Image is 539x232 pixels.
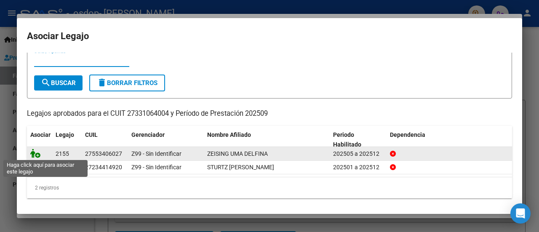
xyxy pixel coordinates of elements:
div: 2 registros [27,177,512,198]
datatable-header-cell: Dependencia [387,126,512,154]
datatable-header-cell: Gerenciador [128,126,204,154]
div: Open Intercom Messenger [510,203,531,224]
datatable-header-cell: Legajo [52,126,82,154]
span: Dependencia [390,131,425,138]
span: Legajo [56,131,74,138]
span: Gerenciador [131,131,165,138]
span: CUIL [85,131,98,138]
div: 27234414920 [85,163,122,172]
datatable-header-cell: Nombre Afiliado [204,126,330,154]
span: Asociar [30,131,51,138]
mat-icon: delete [97,77,107,88]
span: Z99 - Sin Identificar [131,164,181,171]
h2: Asociar Legajo [27,28,512,44]
datatable-header-cell: CUIL [82,126,128,154]
datatable-header-cell: Periodo Habilitado [330,126,387,154]
div: 202501 a 202512 [333,163,383,172]
span: STURTZ MONICA BEATRIZ [207,164,274,171]
button: Buscar [34,75,83,91]
span: Borrar Filtros [97,79,157,87]
span: Buscar [41,79,76,87]
span: ZEISING UMA DELFINA [207,150,268,157]
span: Nombre Afiliado [207,131,251,138]
span: 2155 [56,150,69,157]
span: Z99 - Sin Identificar [131,150,181,157]
span: Periodo Habilitado [333,131,361,148]
p: Legajos aprobados para el CUIT 27331064004 y Período de Prestación 202509 [27,109,512,119]
span: 2090 [56,164,69,171]
div: 202505 a 202512 [333,149,383,159]
div: 27553406027 [85,149,122,159]
mat-icon: search [41,77,51,88]
button: Borrar Filtros [89,75,165,91]
datatable-header-cell: Asociar [27,126,52,154]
